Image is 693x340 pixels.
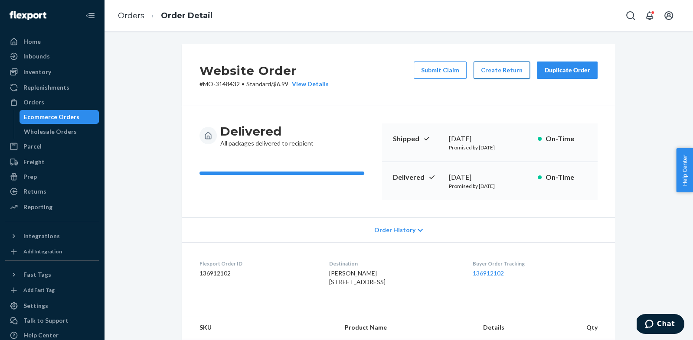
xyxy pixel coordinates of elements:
[220,123,314,139] h3: Delivered
[545,172,587,182] p: On-Time
[182,316,338,339] th: SKU
[5,170,99,184] a: Prep
[5,95,99,109] a: Orders
[24,113,79,121] div: Ecommerce Orders
[5,246,99,257] a: Add Integration
[5,285,99,295] a: Add Fast Tag
[5,229,99,243] button: Integrations
[545,134,587,144] p: On-Time
[111,3,219,29] ol: breadcrumbs
[676,148,693,192] button: Help Center
[118,11,144,20] a: Orders
[473,269,504,277] a: 136912102
[242,80,245,87] span: •
[5,81,99,94] a: Replenishments
[449,144,531,151] p: Promised by [DATE]
[23,83,69,92] div: Replenishments
[23,248,62,255] div: Add Integration
[5,314,99,327] button: Talk to Support
[23,270,51,279] div: Fast Tags
[544,66,590,74] div: Duplicate Order
[5,139,99,153] a: Parcel
[199,62,329,80] h2: Website Order
[474,62,530,79] button: Create Return
[10,11,46,20] img: Flexport logo
[288,80,329,88] button: View Details
[338,316,476,339] th: Product Name
[5,200,99,214] a: Reporting
[23,158,45,166] div: Freight
[199,269,315,278] dd: 136912102
[329,269,386,285] span: [PERSON_NAME] [STREET_ADDRESS]
[5,299,99,313] a: Settings
[5,268,99,282] button: Fast Tags
[23,52,50,61] div: Inbounds
[23,203,52,211] div: Reporting
[23,142,42,151] div: Parcel
[199,80,329,88] p: # MO-3148432 / $6.99
[449,182,531,190] p: Promised by [DATE]
[24,127,77,136] div: Wholesale Orders
[5,155,99,169] a: Freight
[23,172,37,181] div: Prep
[246,80,271,87] span: Standard
[641,7,658,24] button: Open notifications
[220,123,314,148] div: All packages delivered to recipient
[537,62,598,79] button: Duplicate Order
[329,260,458,267] dt: Destination
[23,316,69,325] div: Talk to Support
[82,7,99,24] button: Close Navigation
[449,134,531,144] div: [DATE]
[5,35,99,49] a: Home
[23,68,51,76] div: Inventory
[660,7,677,24] button: Open account menu
[473,260,598,267] dt: Buyer Order Tracking
[23,37,41,46] div: Home
[199,260,315,267] dt: Flexport Order ID
[392,134,442,144] p: Shipped
[392,172,442,182] p: Delivered
[23,331,59,340] div: Help Center
[23,187,46,196] div: Returns
[23,232,60,240] div: Integrations
[5,65,99,79] a: Inventory
[5,49,99,63] a: Inbounds
[449,172,531,182] div: [DATE]
[161,11,212,20] a: Order Detail
[374,226,415,234] span: Order History
[23,286,55,294] div: Add Fast Tag
[23,301,48,310] div: Settings
[20,110,99,124] a: Ecommerce Orders
[414,62,467,79] button: Submit Claim
[23,98,44,107] div: Orders
[637,314,684,336] iframe: Opens a widget where you can chat to one of our agents
[20,125,99,139] a: Wholesale Orders
[476,316,572,339] th: Details
[622,7,639,24] button: Open Search Box
[572,316,615,339] th: Qty
[5,185,99,198] a: Returns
